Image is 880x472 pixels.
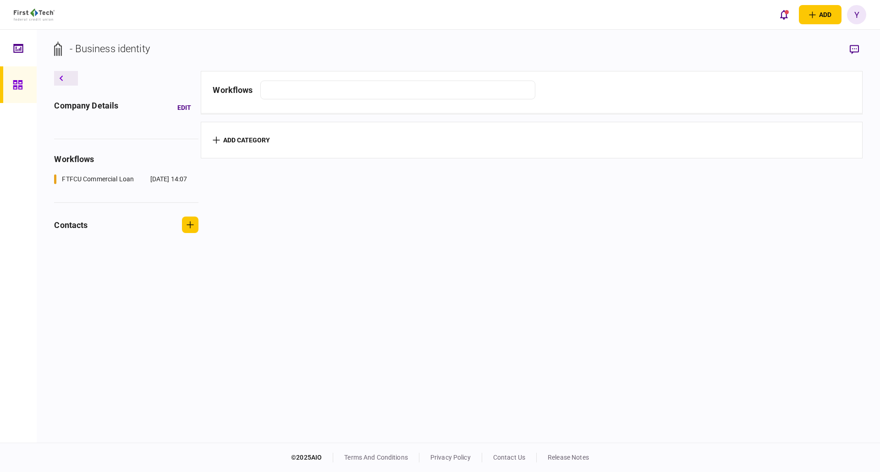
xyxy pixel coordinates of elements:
[213,84,253,96] div: workflows
[62,174,134,184] div: FTFCU Commercial Loan
[799,5,841,24] button: open adding identity options
[847,5,866,24] button: Y
[291,453,333,462] div: © 2025 AIO
[70,41,150,56] div: - Business identity
[774,5,793,24] button: open notifications list
[54,99,118,116] div: company details
[54,153,198,165] div: workflows
[14,9,55,21] img: client company logo
[213,136,270,144] button: add category
[54,219,88,231] div: contacts
[430,454,471,461] a: privacy policy
[548,454,589,461] a: release notes
[170,99,198,116] button: Edit
[344,454,408,461] a: terms and conditions
[150,174,187,184] div: [DATE] 14:07
[493,454,525,461] a: contact us
[54,174,187,184] a: FTFCU Commercial Loan[DATE] 14:07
